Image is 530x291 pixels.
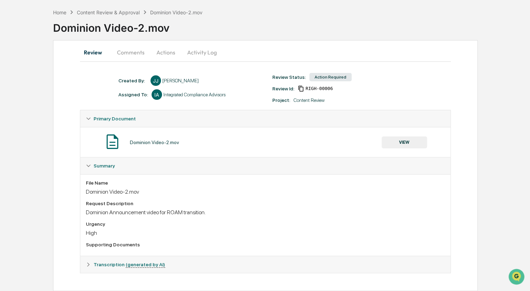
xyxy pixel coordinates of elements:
[86,221,445,227] div: Urgency
[80,174,451,256] div: Summary
[7,102,13,107] div: 🔎
[14,101,44,108] span: Data Lookup
[309,73,352,81] div: Action Required
[508,268,527,287] iframe: Open customer support
[4,85,48,98] a: 🖐️Preclearance
[80,127,451,157] div: Primary Document
[58,88,87,95] span: Attestations
[80,110,451,127] div: Primary Document
[94,163,115,169] span: Summary
[86,242,445,247] div: Supporting Documents
[24,53,115,60] div: Start new chat
[7,89,13,94] div: 🖐️
[53,9,66,15] div: Home
[51,89,56,94] div: 🗄️
[49,118,84,124] a: Powered byPylon
[86,201,445,206] div: Request Description
[130,140,179,145] div: Dominion Video-2.mov
[80,44,111,61] button: Review
[272,86,294,91] div: Review Id:
[69,118,84,124] span: Pylon
[152,89,162,100] div: IA
[24,60,91,66] div: We're offline, we'll be back soon
[77,9,140,15] div: Content Review & Approval
[272,97,290,103] div: Project:
[119,55,127,64] button: Start new chat
[104,133,121,150] img: Document Icon
[7,15,127,26] p: How can we help?
[86,209,445,216] div: Dominion Announcement video for ROAM transition.
[14,88,45,95] span: Preclearance
[86,180,445,186] div: File Name
[80,157,451,174] div: Summary
[86,188,445,195] div: Dominion Video-2.mov
[272,74,306,80] div: Review Status:
[86,230,445,236] div: High
[94,116,136,121] span: Primary Document
[162,78,199,83] div: [PERSON_NAME]
[118,92,148,97] div: Assigned To:
[53,16,530,34] div: Dominion Video-2.mov
[382,136,427,148] button: VIEW
[150,44,182,61] button: Actions
[118,78,147,83] div: Created By: ‎ ‎
[150,75,161,86] div: JJ
[126,262,165,268] u: (generated by AI)
[80,256,451,273] div: Transcription (generated by AI)
[7,53,20,66] img: 1746055101610-c473b297-6a78-478c-a979-82029cc54cd1
[94,262,165,267] span: Transcription
[48,85,89,98] a: 🗄️Attestations
[4,98,47,111] a: 🔎Data Lookup
[306,86,333,91] span: 2c42b71d-5f04-42a2-9e76-08125e25299e
[80,44,451,61] div: secondary tabs example
[163,92,226,97] div: Integrated Compliance Advisors
[294,97,325,103] div: Content Review
[182,44,222,61] button: Activity Log
[150,9,202,15] div: Dominion Video-2.mov
[111,44,150,61] button: Comments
